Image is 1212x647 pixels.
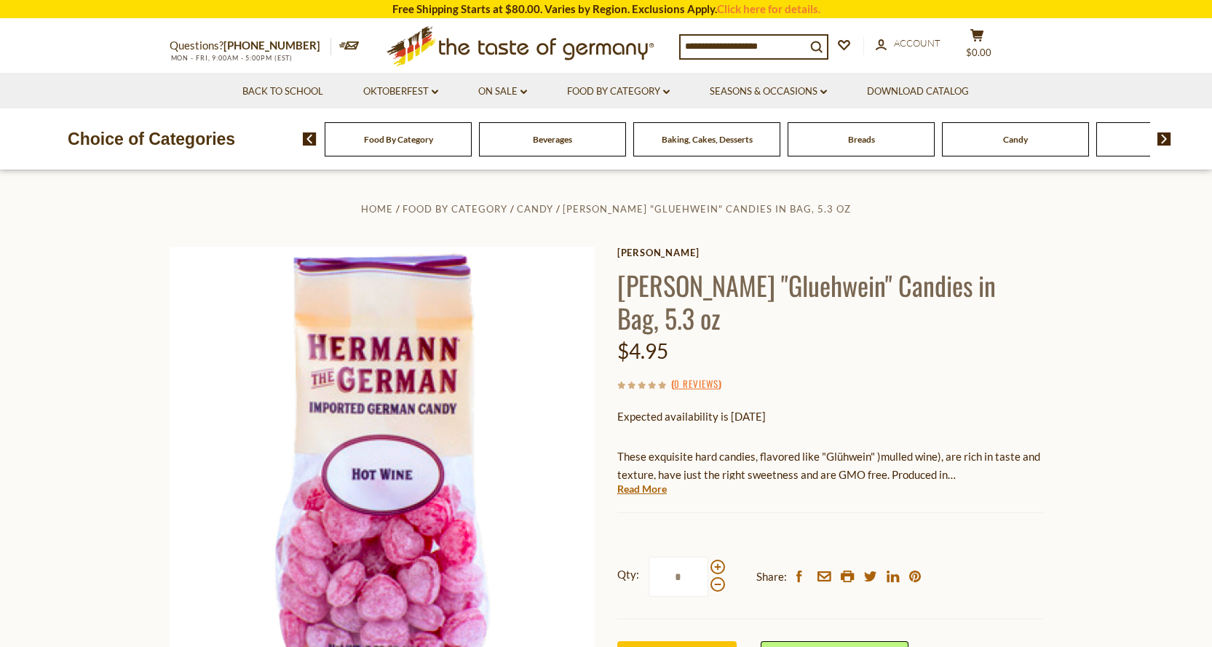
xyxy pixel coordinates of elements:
[848,134,875,145] a: Breads
[364,134,433,145] a: Food By Category
[710,84,827,100] a: Seasons & Occasions
[403,203,507,215] a: Food By Category
[223,39,320,52] a: [PHONE_NUMBER]
[617,247,1043,258] a: [PERSON_NAME]
[966,47,991,58] span: $0.00
[617,565,639,584] strong: Qty:
[517,203,553,215] a: Candy
[563,203,851,215] a: [PERSON_NAME] "Gluehwein" Candies in Bag, 5.3 oz
[671,376,721,391] span: ( )
[956,28,999,65] button: $0.00
[867,84,969,100] a: Download Catalog
[1003,134,1028,145] a: Candy
[242,84,323,100] a: Back to School
[756,568,787,586] span: Share:
[617,338,668,363] span: $4.95
[617,482,667,496] a: Read More
[876,36,940,52] a: Account
[361,203,393,215] a: Home
[533,134,572,145] a: Beverages
[662,134,753,145] a: Baking, Cakes, Desserts
[617,448,1043,484] p: These exquisite hard candies, flavored like "Glühwein" )mulled wine), are rich in taste and textu...
[649,557,708,597] input: Qty:
[567,84,670,100] a: Food By Category
[170,54,293,62] span: MON - FRI, 9:00AM - 5:00PM (EST)
[617,269,1043,334] h1: [PERSON_NAME] "Gluehwein" Candies in Bag, 5.3 oz
[894,37,940,49] span: Account
[717,2,820,15] a: Click here for details.
[478,84,527,100] a: On Sale
[363,84,438,100] a: Oktoberfest
[303,132,317,146] img: previous arrow
[170,36,331,55] p: Questions?
[617,408,1043,426] p: Expected availability is [DATE]
[1157,132,1171,146] img: next arrow
[674,376,718,392] a: 0 Reviews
